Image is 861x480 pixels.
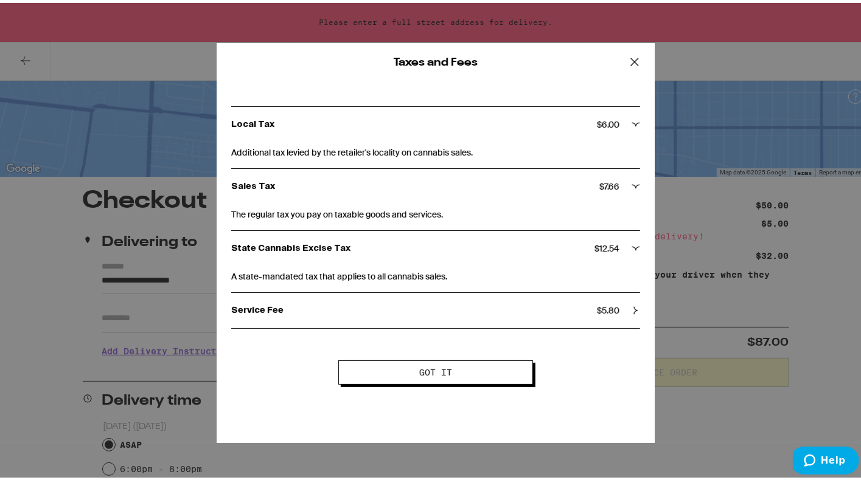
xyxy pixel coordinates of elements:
span: A state-mandated tax that applies to all cannabis sales. [231,263,640,280]
span: $ 6.00 [597,116,619,127]
span: $ 7.66 [599,178,619,189]
h2: Taxes and Fees [256,54,616,65]
p: Service Fee [231,302,597,313]
span: $ 12.54 [594,240,619,251]
span: $ 5.80 [597,302,619,313]
p: Sales Tax [231,178,599,189]
span: Got it [419,365,452,374]
span: The regular tax you pay on taxable goods and services. [231,201,640,218]
p: Local Tax [231,116,597,127]
p: State Cannabis Excise Tax [231,240,594,251]
button: Got it [338,357,533,382]
iframe: Opens a widget where you can find more information [793,444,859,474]
span: Additional tax levied by the retailer's locality on cannabis sales. [231,139,640,156]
